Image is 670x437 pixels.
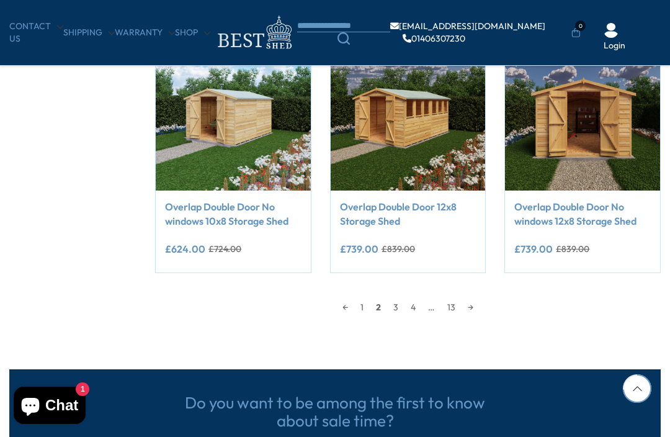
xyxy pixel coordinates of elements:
[354,298,370,317] a: 1
[462,298,480,317] a: →
[175,27,210,39] a: Shop
[422,298,441,317] span: …
[604,23,619,38] img: User Icon
[403,34,465,43] a: 01406307230
[115,27,175,39] a: Warranty
[556,245,589,253] del: £839.00
[208,245,241,253] del: £724.00
[210,12,297,53] img: logo
[404,298,422,317] a: 4
[340,244,378,254] ins: £739.00
[180,394,490,430] h3: Do you want to be among the first to know about sale time?
[165,244,205,254] ins: £624.00
[387,298,404,317] a: 3
[604,40,625,52] a: Login
[340,200,476,228] a: Overlap Double Door 12x8 Storage Shed
[370,298,387,317] span: 2
[441,298,462,317] a: 13
[297,32,390,45] a: Search
[63,27,115,39] a: Shipping
[9,20,63,45] a: CONTACT US
[382,245,415,253] del: £839.00
[514,244,553,254] ins: £739.00
[165,200,301,228] a: Overlap Double Door No windows 10x8 Storage Shed
[575,20,586,31] span: 0
[336,298,354,317] a: ←
[514,200,651,228] a: Overlap Double Door No windows 12x8 Storage Shed
[390,22,545,30] a: [EMAIL_ADDRESS][DOMAIN_NAME]
[10,387,89,427] inbox-online-store-chat: Shopify online store chat
[571,27,581,39] a: 0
